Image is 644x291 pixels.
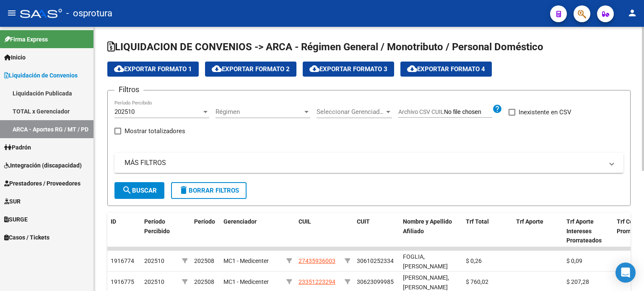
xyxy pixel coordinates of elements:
span: Liquidación de Convenios [4,71,78,80]
mat-expansion-panel-header: MÁS FILTROS [114,153,623,173]
span: CUIT [357,218,370,225]
span: 202508 [194,278,214,285]
span: SUR [4,197,21,206]
div: 30623099985 [357,277,394,287]
mat-icon: cloud_download [309,64,319,74]
span: 1916775 [111,278,134,285]
button: Buscar [114,182,164,199]
div: Open Intercom Messenger [615,263,636,283]
mat-icon: help [492,104,502,114]
span: Exportar Formato 2 [212,65,290,73]
datatable-header-cell: Trf Aporte [513,213,563,250]
span: Padrón [4,143,31,152]
span: Exportar Formato 1 [114,65,192,73]
span: 202508 [194,258,214,264]
button: Exportar Formato 2 [205,62,296,77]
span: Trf Aporte Intereses Prorrateados [566,218,602,244]
span: FOGLIA, [PERSON_NAME] [403,253,448,270]
span: Régimen [216,108,303,116]
span: CUIL [299,218,311,225]
span: Exportar Formato 4 [407,65,485,73]
mat-panel-title: MÁS FILTROS [125,158,603,167]
datatable-header-cell: CUIT [353,213,400,250]
datatable-header-cell: Nombre y Apellido Afiliado [400,213,462,250]
span: Inexistente en CSV [519,107,571,117]
span: 23351223294 [299,278,335,285]
datatable-header-cell: Período [191,213,220,250]
span: Buscar [122,187,157,194]
mat-icon: cloud_download [212,64,222,74]
span: $ 0,09 [566,258,582,264]
mat-icon: search [122,185,132,195]
input: Archivo CSV CUIL [444,108,492,116]
span: $ 0,26 [466,258,482,264]
span: $ 207,28 [566,278,589,285]
span: Trf Total [466,218,489,225]
datatable-header-cell: ID [107,213,141,250]
datatable-header-cell: CUIL [295,213,341,250]
span: MC1 - Medicenter [223,258,269,264]
button: Exportar Formato 3 [303,62,394,77]
span: $ 760,02 [466,278,488,285]
span: Casos / Tickets [4,233,49,242]
span: Período Percibido [144,218,170,234]
span: 1916774 [111,258,134,264]
mat-icon: delete [179,185,189,195]
span: LIQUIDACION DE CONVENIOS -> ARCA - Régimen General / Monotributo / Personal Doméstico [107,41,543,53]
span: ID [111,218,116,225]
span: 202510 [114,108,135,116]
span: Prestadores / Proveedores [4,179,80,188]
span: Archivo CSV CUIL [398,108,444,115]
span: SURGE [4,215,28,224]
span: Mostrar totalizadores [125,126,185,136]
h3: Filtros [114,84,143,95]
datatable-header-cell: Trf Total [462,213,513,250]
span: Inicio [4,53,26,62]
span: Firma Express [4,35,48,44]
span: Exportar Formato 3 [309,65,387,73]
span: MC1 - Medicenter [223,278,269,285]
span: Período [194,218,215,225]
span: Nombre y Apellido Afiliado [403,218,452,234]
span: 27435936003 [299,258,335,264]
span: Seleccionar Gerenciador [317,108,384,116]
span: Integración (discapacidad) [4,161,82,170]
datatable-header-cell: Período Percibido [141,213,179,250]
button: Exportar Formato 1 [107,62,199,77]
mat-icon: person [627,8,637,18]
span: Gerenciador [223,218,257,225]
button: Exportar Formato 4 [400,62,492,77]
div: 30610252334 [357,256,394,266]
mat-icon: menu [7,8,17,18]
datatable-header-cell: Gerenciador [220,213,283,250]
datatable-header-cell: Trf Aporte Intereses Prorrateados [563,213,613,250]
span: - osprotura [66,4,112,23]
span: 202510 [144,258,164,264]
mat-icon: cloud_download [114,64,124,74]
span: 202510 [144,278,164,285]
button: Borrar Filtros [171,182,247,199]
mat-icon: cloud_download [407,64,417,74]
span: [PERSON_NAME], [PERSON_NAME] [403,274,449,291]
span: Trf Aporte [516,218,543,225]
span: Borrar Filtros [179,187,239,194]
